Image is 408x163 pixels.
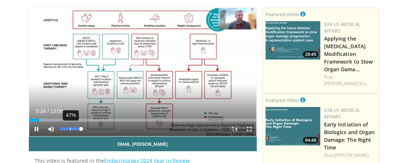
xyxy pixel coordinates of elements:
[227,122,242,136] button: Playback Rate
[324,35,373,73] a: Applying the [MEDICAL_DATA] Modification Framework to Slow Organ Dama…
[36,108,46,114] span: 0:34
[266,97,299,103] small: Featured Video
[303,137,319,144] span: 04:40
[303,51,319,58] span: 20:45
[324,152,376,159] div: Feat.
[334,152,369,158] a: [PERSON_NAME]
[29,8,257,136] video-js: Video Player
[50,108,63,114] span: 13:00
[324,107,360,120] a: GSK US Medical Affairs
[266,107,320,145] img: b4d418dc-94e0-46e0-a7ce-92c3a6187fbe.png.150x105_q85_crop-smart_upscale.jpg
[324,21,360,34] a: GSK US Medical Affairs
[324,80,367,87] a: [PERSON_NAME]'Era
[60,128,81,130] div: Volume Level
[266,11,299,18] small: Featured Video
[266,21,320,60] a: 20:45
[324,121,375,151] a: Early Initiation of Biologics and Organ Damage: The Right Time
[47,108,49,114] span: /
[266,107,320,145] a: 04:40
[29,119,257,122] div: Progress Bar
[44,122,58,136] button: Mute
[324,74,376,87] div: Feat.
[29,122,44,136] button: Pause
[242,122,257,136] button: Fullscreen
[29,137,257,151] a: Email [PERSON_NAME]
[266,21,320,60] img: 9b11da17-84cb-43c8-bb1f-86317c752f50.png.150x105_q85_crop-smart_upscale.jpg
